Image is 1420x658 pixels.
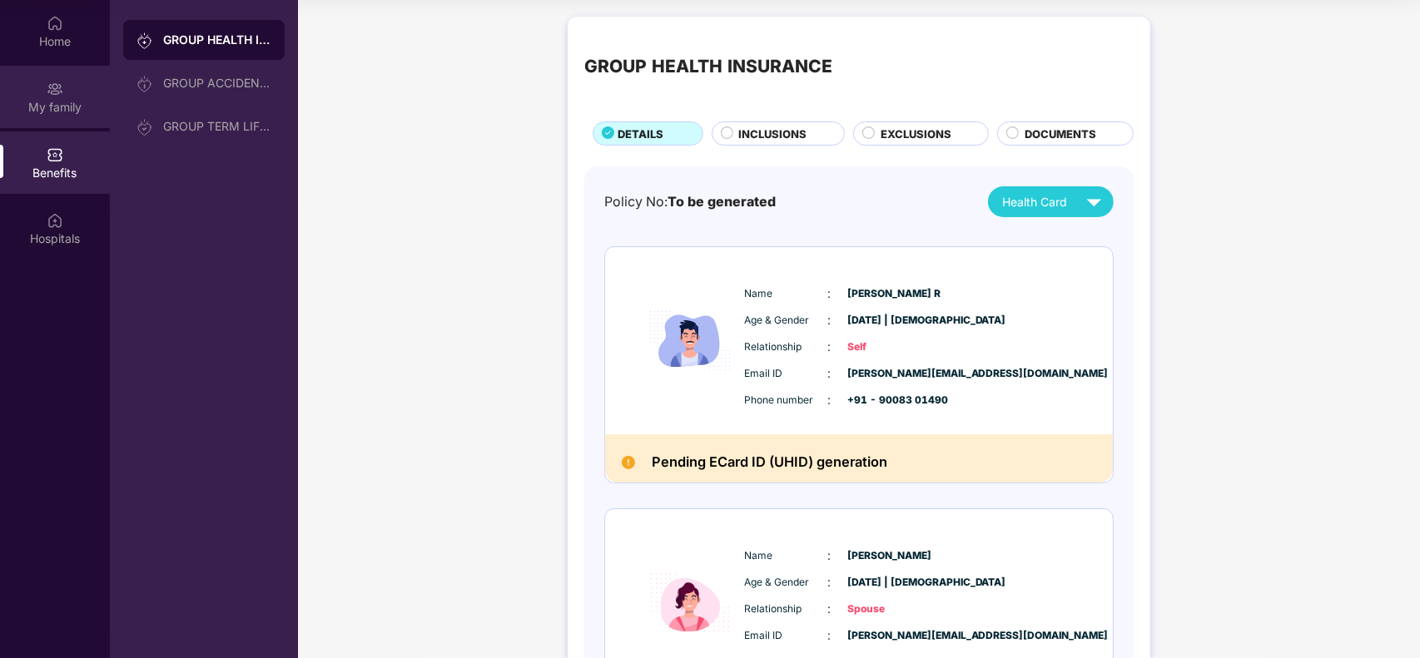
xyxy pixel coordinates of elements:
img: svg+xml;base64,PHN2ZyBpZD0iQmVuZWZpdHMiIHhtbG5zPSJodHRwOi8vd3d3LnczLm9yZy8yMDAwL3N2ZyIgd2lkdGg9Ij... [47,146,63,163]
span: Name [744,548,827,564]
span: Name [744,286,827,302]
span: Self [847,339,931,355]
h2: Pending ECard ID (UHID) generation [652,451,887,474]
span: : [827,284,831,303]
span: [PERSON_NAME][EMAIL_ADDRESS][DOMAIN_NAME] [847,366,931,382]
img: svg+xml;base64,PHN2ZyBpZD0iSG9zcGl0YWxzIiB4bWxucz0iaHR0cDovL3d3dy53My5vcmcvMjAwMC9zdmciIHdpZHRoPS... [47,212,63,229]
span: [DATE] | [DEMOGRAPHIC_DATA] [847,313,931,329]
span: INCLUSIONS [739,126,807,142]
span: : [827,338,831,356]
span: : [827,391,831,409]
img: svg+xml;base64,PHN2ZyB3aWR0aD0iMjAiIGhlaWdodD0iMjAiIHZpZXdCb3g9IjAgMCAyMCAyMCIgZmlsbD0ibm9uZSIgeG... [137,32,153,49]
span: EXCLUSIONS [881,126,951,142]
span: Health Card [1002,193,1067,211]
span: +91 - 90083 01490 [847,393,931,408]
img: svg+xml;base64,PHN2ZyB3aWR0aD0iMjAiIGhlaWdodD0iMjAiIHZpZXdCb3g9IjAgMCAyMCAyMCIgZmlsbD0ibm9uZSIgeG... [47,81,63,97]
span: Email ID [744,628,827,644]
span: : [827,311,831,329]
span: DETAILS [618,126,663,142]
span: : [827,626,831,645]
img: icon [640,264,740,418]
img: svg+xml;base64,PHN2ZyB3aWR0aD0iMjAiIGhlaWdodD0iMjAiIHZpZXdCb3g9IjAgMCAyMCAyMCIgZmlsbD0ibm9uZSIgeG... [137,119,153,136]
span: : [827,600,831,618]
div: GROUP TERM LIFE INSURANCE [163,120,271,133]
span: DOCUMENTS [1025,126,1096,142]
span: Relationship [744,601,827,617]
div: GROUP ACCIDENTAL INSURANCE [163,77,271,90]
span: [PERSON_NAME][EMAIL_ADDRESS][DOMAIN_NAME] [847,628,931,644]
span: Age & Gender [744,313,827,329]
span: Email ID [744,366,827,382]
span: Relationship [744,339,827,355]
span: : [827,547,831,565]
img: Pending [622,456,635,469]
img: svg+xml;base64,PHN2ZyB4bWxucz0iaHR0cDovL3d3dy53My5vcmcvMjAwMC9zdmciIHZpZXdCb3g9IjAgMCAyNCAyNCIgd2... [1080,187,1109,216]
img: svg+xml;base64,PHN2ZyBpZD0iSG9tZSIgeG1sbnM9Imh0dHA6Ly93d3cudzMub3JnLzIwMDAvc3ZnIiB3aWR0aD0iMjAiIG... [47,15,63,32]
span: : [827,573,831,591]
span: [DATE] | [DEMOGRAPHIC_DATA] [847,575,931,591]
button: Health Card [988,186,1114,217]
div: Policy No: [604,191,776,212]
span: Spouse [847,601,931,617]
span: To be generated [668,194,776,210]
div: GROUP HEALTH INSURANCE [584,53,832,81]
img: svg+xml;base64,PHN2ZyB3aWR0aD0iMjAiIGhlaWdodD0iMjAiIHZpZXdCb3g9IjAgMCAyMCAyMCIgZmlsbD0ibm9uZSIgeG... [137,76,153,92]
span: Age & Gender [744,575,827,591]
span: : [827,364,831,383]
span: Phone number [744,393,827,408]
span: [PERSON_NAME] [847,548,931,564]
div: GROUP HEALTH INSURANCE [163,32,271,48]
span: [PERSON_NAME] R [847,286,931,302]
